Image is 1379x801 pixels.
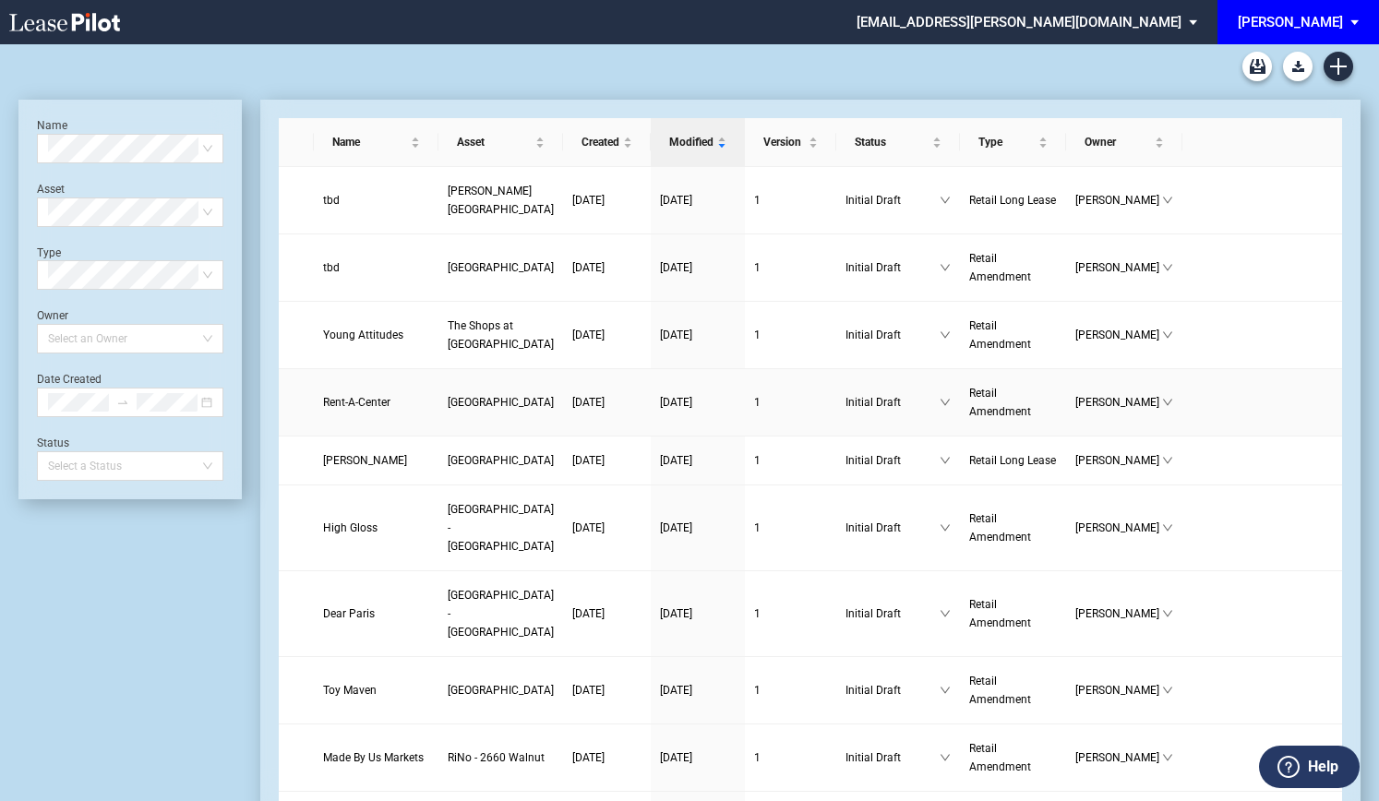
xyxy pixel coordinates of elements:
label: Help [1308,755,1338,779]
a: [GEOGRAPHIC_DATA] - [GEOGRAPHIC_DATA] [448,500,554,556]
span: 1 [754,194,761,207]
a: 1 [754,191,827,209]
span: Toy Maven [323,684,377,697]
span: Retail Amendment [969,675,1031,706]
button: Help [1259,746,1360,788]
a: Create new document [1324,52,1353,81]
a: [DATE] [660,326,736,344]
span: Owner [1085,133,1151,151]
span: Status [855,133,929,151]
span: [PERSON_NAME] [1075,681,1162,699]
a: 1 [754,451,827,470]
span: Retail Amendment [969,252,1031,283]
label: Owner [37,309,68,322]
span: tbd [323,194,340,207]
a: [DATE] [572,393,642,412]
a: [DATE] [660,393,736,412]
a: [GEOGRAPHIC_DATA] [448,451,554,470]
span: [PERSON_NAME] [1075,258,1162,277]
span: down [1162,329,1173,341]
span: Made By Us Markets [323,751,424,764]
span: Initial Draft [845,191,940,209]
th: Modified [651,118,745,167]
span: Retail Amendment [969,387,1031,418]
span: Uptown Park - East [448,589,554,639]
a: 1 [754,393,827,412]
span: down [940,608,951,619]
a: High Gloss [323,519,429,537]
span: 1 [754,521,761,534]
span: [DATE] [660,684,692,697]
span: down [1162,455,1173,466]
span: Retail Long Lease [969,194,1056,207]
span: Retail Amendment [969,319,1031,351]
a: Retail Amendment [969,509,1057,546]
a: 1 [754,604,827,623]
span: Uptown Park - East [448,503,554,553]
span: 1 [754,751,761,764]
span: tbd [323,261,340,274]
th: Version [745,118,836,167]
span: [DATE] [572,607,605,620]
a: [DATE] [660,451,736,470]
a: [DATE] [660,191,736,209]
label: Asset [37,183,65,196]
span: down [940,455,951,466]
span: [DATE] [572,751,605,764]
span: [DATE] [572,454,605,467]
span: Retail Amendment [969,742,1031,773]
a: 1 [754,258,827,277]
a: [PERSON_NAME][GEOGRAPHIC_DATA] [448,182,554,219]
button: Download Blank Form [1283,52,1313,81]
span: Retail Long Lease [969,454,1056,467]
a: RiNo - 2660 Walnut [448,748,554,767]
span: Initial Draft [845,681,940,699]
span: down [940,262,951,273]
a: 1 [754,748,827,767]
a: tbd [323,191,429,209]
label: Name [37,119,67,132]
a: [DATE] [660,748,736,767]
span: 1 [754,329,761,341]
span: [DATE] [572,396,605,409]
span: [DATE] [660,194,692,207]
span: down [1162,752,1173,763]
a: Dear Paris [323,604,429,623]
a: 1 [754,681,827,699]
span: [DATE] [572,521,605,534]
span: Andrews Square [448,185,554,216]
span: down [940,752,951,763]
a: [DATE] [660,604,736,623]
span: [DATE] [660,329,692,341]
span: High Gloss [323,521,378,534]
span: Springdale Shopping Center [448,396,554,409]
th: Status [836,118,960,167]
span: Kendra Scott [323,454,407,467]
a: [GEOGRAPHIC_DATA] [448,393,554,412]
span: down [940,195,951,206]
span: swap-right [116,396,129,409]
span: Initial Draft [845,326,940,344]
span: Initial Draft [845,748,940,767]
span: [DATE] [660,261,692,274]
span: [DATE] [660,751,692,764]
span: down [940,397,951,408]
span: 1 [754,684,761,697]
div: [PERSON_NAME] [1238,14,1343,30]
span: [DATE] [660,607,692,620]
span: down [1162,195,1173,206]
a: Rent-A-Center [323,393,429,412]
span: [PERSON_NAME] [1075,191,1162,209]
span: Initial Draft [845,393,940,412]
a: [DATE] [660,681,736,699]
a: [DATE] [572,604,642,623]
span: 1 [754,607,761,620]
span: down [940,685,951,696]
span: Retail Amendment [969,598,1031,629]
span: Young Attitudes [323,329,403,341]
span: Initial Draft [845,604,940,623]
a: tbd [323,258,429,277]
a: [DATE] [572,519,642,537]
a: [DATE] [572,681,642,699]
span: [PERSON_NAME] [1075,326,1162,344]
